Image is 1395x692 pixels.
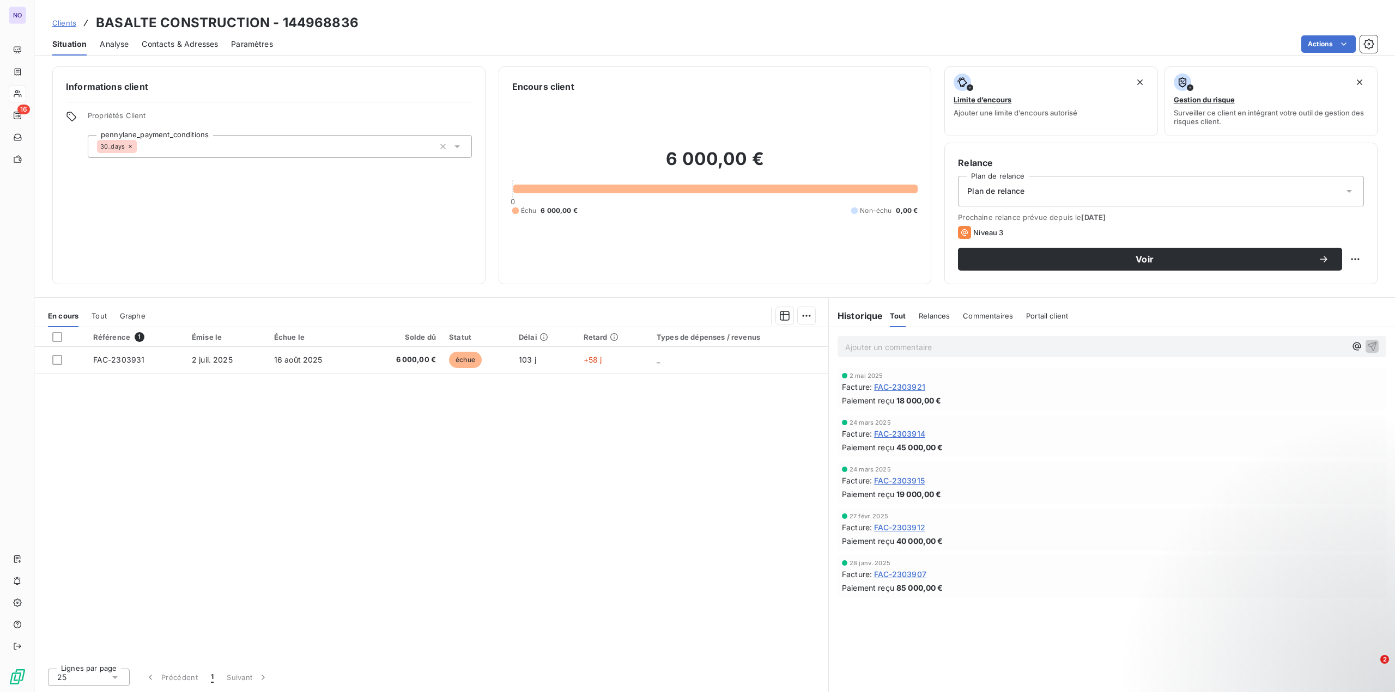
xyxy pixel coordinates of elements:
[842,381,872,393] span: Facture :
[137,142,145,151] input: Ajouter une valeur
[52,17,76,28] a: Clients
[120,311,145,320] span: Graphe
[584,333,644,341] div: Retard
[850,419,891,426] span: 24 mars 2025
[9,668,26,685] img: Logo LeanPay
[850,372,883,379] span: 2 mai 2025
[896,582,943,593] span: 85 000,00 €
[449,333,506,341] div: Statut
[1380,655,1389,664] span: 2
[66,80,472,93] h6: Informations client
[142,39,218,50] span: Contacts & Adresses
[919,311,950,320] span: Relances
[519,333,571,341] div: Délai
[519,355,536,364] span: 103 j
[93,355,145,364] span: FAC-2303931
[521,206,537,216] span: Échu
[954,108,1077,117] span: Ajouter une limite d’encours autorisé
[842,535,894,547] span: Paiement reçu
[842,568,872,580] span: Facture :
[220,666,275,689] button: Suivant
[973,228,1003,237] span: Niveau 3
[17,105,30,114] span: 16
[842,522,872,533] span: Facture :
[850,466,891,473] span: 24 mars 2025
[96,13,359,33] h3: BASALTE CONSTRUCTION - 144968836
[963,311,1013,320] span: Commentaires
[657,355,660,364] span: _
[511,197,515,206] span: 0
[874,381,925,393] span: FAC-2303921
[896,488,942,500] span: 19 000,00 €
[896,395,942,406] span: 18 000,00 €
[368,354,436,365] span: 6 000,00 €
[860,206,891,216] span: Non-échu
[52,39,87,50] span: Situation
[584,355,602,364] span: +58 j
[1174,108,1368,126] span: Surveiller ce client en intégrant votre outil de gestion des risques client.
[48,311,78,320] span: En cours
[57,672,66,683] span: 25
[368,333,436,341] div: Solde dû
[958,156,1364,169] h6: Relance
[971,255,1318,264] span: Voir
[954,95,1011,104] span: Limite d’encours
[93,332,179,342] div: Référence
[449,352,482,368] span: échue
[1174,95,1235,104] span: Gestion du risque
[100,143,125,150] span: 30_days
[829,309,883,322] h6: Historique
[274,333,355,341] div: Échue le
[850,560,890,566] span: 28 janv. 2025
[958,248,1342,271] button: Voir
[211,672,214,683] span: 1
[512,80,574,93] h6: Encours client
[657,333,822,341] div: Types de dépenses / revenus
[204,666,220,689] button: 1
[842,488,894,500] span: Paiement reçu
[1081,213,1106,222] span: [DATE]
[135,332,144,342] span: 1
[874,428,925,439] span: FAC-2303914
[967,186,1024,197] span: Plan de relance
[842,428,872,439] span: Facture :
[842,395,894,406] span: Paiement reçu
[9,7,26,24] div: NO
[231,39,273,50] span: Paramètres
[88,111,472,126] span: Propriétés Client
[842,582,894,593] span: Paiement reçu
[92,311,107,320] span: Tout
[1358,655,1384,681] iframe: Intercom live chat
[896,442,943,453] span: 45 000,00 €
[874,568,926,580] span: FAC-2303907
[890,311,906,320] span: Tout
[541,206,578,216] span: 6 000,00 €
[896,535,943,547] span: 40 000,00 €
[874,522,925,533] span: FAC-2303912
[1026,311,1068,320] span: Portail client
[512,148,918,181] h2: 6 000,00 €
[874,475,925,486] span: FAC-2303915
[896,206,918,216] span: 0,00 €
[850,513,888,519] span: 27 févr. 2025
[274,355,323,364] span: 16 août 2025
[100,39,129,50] span: Analyse
[138,666,204,689] button: Précédent
[958,213,1364,222] span: Prochaine relance prévue depuis le
[944,66,1157,136] button: Limite d’encoursAjouter une limite d’encours autorisé
[1177,586,1395,663] iframe: Intercom notifications message
[192,355,233,364] span: 2 juil. 2025
[1301,35,1356,53] button: Actions
[1164,66,1378,136] button: Gestion du risqueSurveiller ce client en intégrant votre outil de gestion des risques client.
[192,333,261,341] div: Émise le
[842,442,894,453] span: Paiement reçu
[842,475,872,486] span: Facture :
[52,19,76,27] span: Clients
